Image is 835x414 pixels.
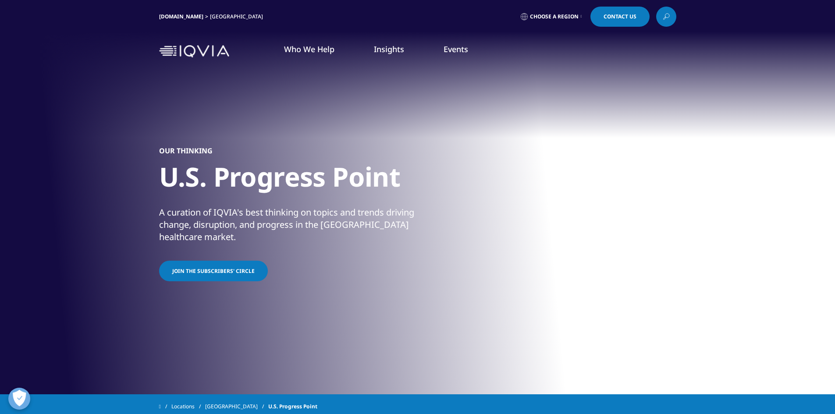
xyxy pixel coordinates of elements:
[590,7,650,27] a: Contact Us
[284,44,334,54] a: Who We Help
[604,14,636,19] span: Contact Us
[374,44,404,54] a: Insights
[8,388,30,410] button: Open Preferences
[444,44,468,54] a: Events
[159,206,416,243] div: A curation of IQVIA's best thinking on topics and trends driving change, disruption, and progress...
[530,13,579,20] span: Choose a Region
[159,261,268,281] a: Join the Subscribers' Circle
[159,45,229,58] img: IQVIA Healthcare Information Technology and Pharma Clinical Research Company
[159,13,203,20] a: [DOMAIN_NAME]
[210,13,266,20] div: [GEOGRAPHIC_DATA]
[159,160,401,198] h1: U.S. Progress Point
[172,267,255,275] span: Join the Subscribers' Circle
[159,146,213,155] h5: Our Thinking
[233,31,676,72] nav: Primary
